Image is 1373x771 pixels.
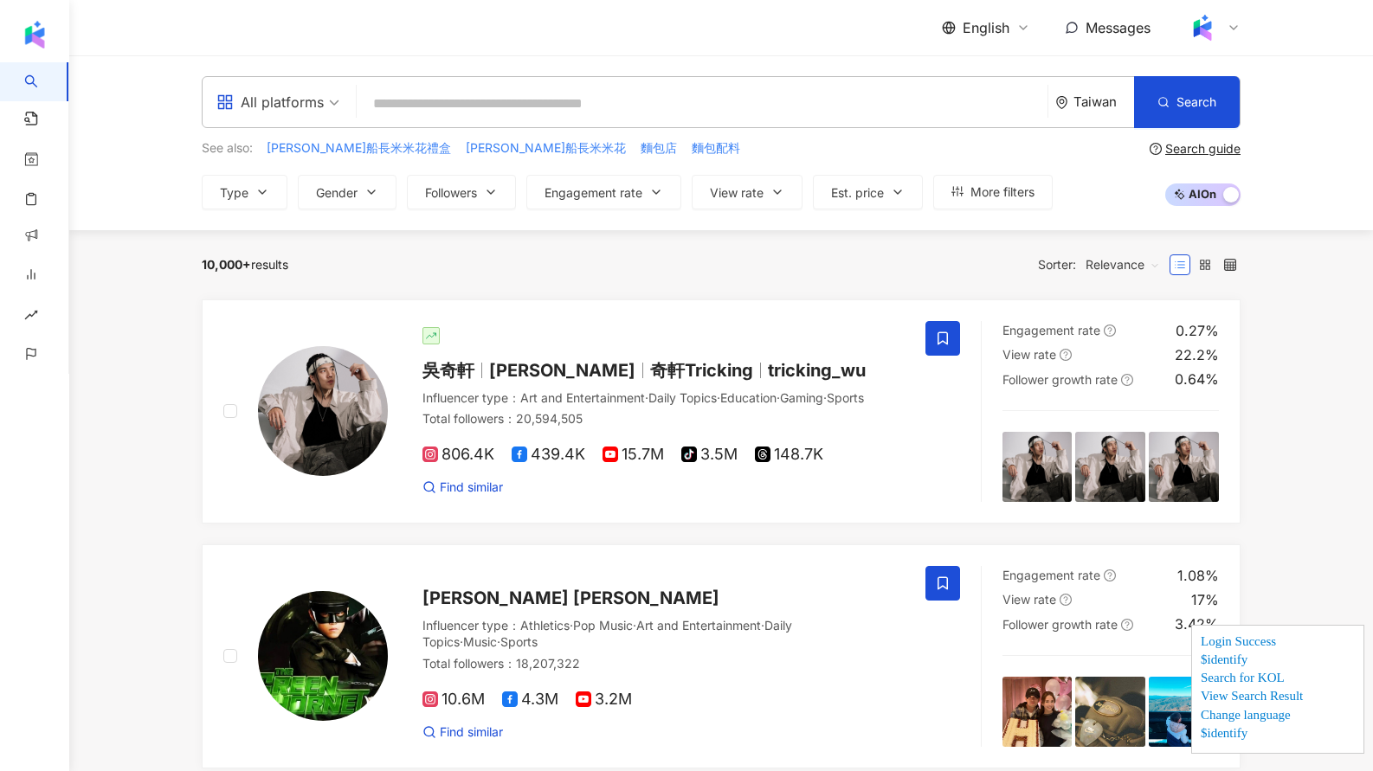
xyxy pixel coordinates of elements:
[573,618,633,633] span: Pop Music
[1060,349,1072,361] span: question-circle
[520,390,645,405] span: Art and Entertainment
[202,139,253,157] span: See also:
[636,618,761,633] span: Art and Entertainment
[545,186,642,200] span: Engagement rate
[526,175,681,209] button: Engagement rate
[1060,594,1072,606] span: question-circle
[1086,251,1160,279] span: Relevance
[24,298,38,337] span: rise
[1149,677,1219,747] img: post-image
[1201,652,1355,671] div: $identify
[780,390,823,405] span: Gaming
[1002,372,1118,387] span: Follower growth rate
[422,617,905,651] div: Influencer type ：
[1186,11,1219,44] img: Kolr%20app%20icon%20%281%29.png
[422,410,905,427] div: Total followers ： 20,594,505
[813,175,923,209] button: Est. price
[422,389,905,407] div: Influencer type ：
[827,390,864,405] span: Sports
[691,138,741,157] button: 麵包配料
[440,479,503,496] span: Find similar
[500,634,538,649] span: Sports
[1002,592,1056,607] span: View rate
[1175,614,1219,633] div: 3.42%
[720,390,777,405] span: Education
[692,175,803,209] button: View rate
[1075,432,1145,502] img: post-image
[710,186,764,200] span: View rate
[933,175,1053,209] button: More filters
[1134,76,1240,128] button: Search
[202,257,251,272] span: 10,000+
[422,360,474,381] span: 吳奇軒
[1038,251,1170,279] div: Sorter:
[1201,689,1355,707] div: View Search Result
[1201,634,1355,652] div: Login Success
[1002,617,1118,632] span: Follower growth rate
[1201,708,1355,726] div: Change language
[298,175,396,209] button: Gender
[202,299,1241,524] a: KOL Avatar吳奇軒[PERSON_NAME]奇軒Trickingtricking_wuInfluencer type：Art and Entertainment·Daily Topics...
[1002,677,1073,747] img: post-image
[216,93,234,111] span: appstore
[1175,369,1219,389] div: 0.64%
[576,691,632,709] span: 3.2M
[1055,96,1068,109] span: environment
[1002,323,1100,337] span: Engagement rate
[645,390,648,405] span: ·
[648,390,717,405] span: Daily Topics
[258,346,388,476] img: KOL Avatar
[1075,677,1145,747] img: post-image
[823,390,827,405] span: ·
[1191,590,1219,609] div: 17%
[1175,345,1219,364] div: 22.2%
[220,186,248,200] span: Type
[1201,671,1355,689] div: Search for KOL
[640,138,678,157] button: 麵包店
[1121,619,1133,631] span: question-circle
[316,186,358,200] span: Gender
[1201,726,1355,744] div: $identify
[641,139,677,157] span: 麵包店
[422,691,485,709] span: 10.6M
[465,138,627,157] button: [PERSON_NAME]船長米米花
[1121,374,1133,386] span: question-circle
[1150,143,1162,155] span: question-circle
[570,618,573,633] span: ·
[422,655,905,672] div: Total followers ： 18,207,322
[266,138,452,157] button: [PERSON_NAME]船長米米花禮盒
[422,446,494,464] span: 806.4K
[520,618,570,633] span: Athletics
[440,723,503,741] span: Find similar
[216,88,324,116] div: All platforms
[21,21,48,48] img: logo icon
[267,139,451,157] span: [PERSON_NAME]船長米米花禮盒
[603,446,664,464] span: 15.7M
[1002,432,1073,502] img: post-image
[512,446,585,464] span: 439.4K
[761,618,764,633] span: ·
[425,186,477,200] span: Followers
[1176,95,1216,109] span: Search
[460,634,463,649] span: ·
[970,185,1035,199] span: More filters
[466,139,626,157] span: [PERSON_NAME]船長米米花
[963,18,1009,37] span: English
[202,258,288,272] div: results
[422,588,719,608] span: [PERSON_NAME] [PERSON_NAME]
[202,544,1241,768] a: KOL Avatar[PERSON_NAME] [PERSON_NAME]Influencer type：Athletics·Pop Music·Art and Entertainment·Da...
[422,479,503,496] a: Find similar
[502,691,558,709] span: 4.3M
[24,62,87,103] a: search
[1165,142,1241,156] div: Search guide
[681,446,738,464] span: 3.5M
[633,618,636,633] span: ·
[831,186,884,200] span: Est. price
[202,175,287,209] button: Type
[422,723,503,741] a: Find similar
[1104,569,1116,581] span: question-circle
[1177,566,1219,585] div: 1.08%
[1073,94,1134,109] div: Taiwan
[755,446,823,464] span: 148.7K
[1002,568,1100,582] span: Engagement rate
